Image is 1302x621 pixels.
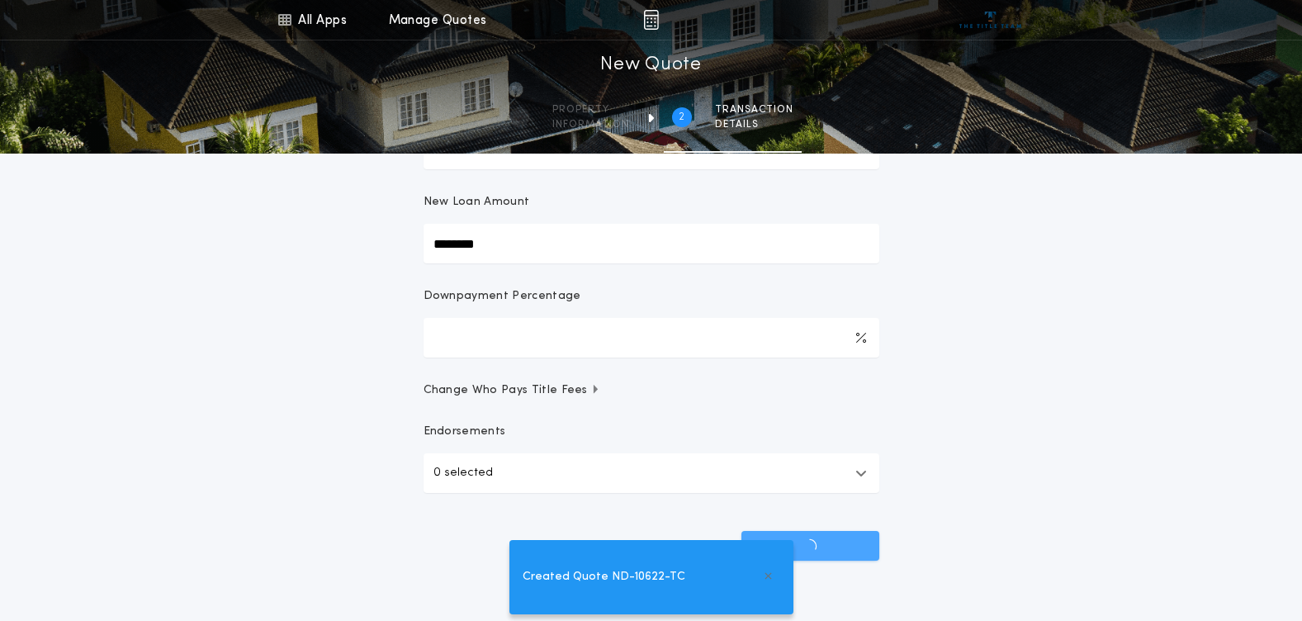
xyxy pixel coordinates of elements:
[643,10,659,30] img: img
[424,382,601,399] span: Change Who Pays Title Fees
[715,103,793,116] span: Transaction
[424,318,879,358] input: Downpayment Percentage
[424,424,879,440] p: Endorsements
[424,194,530,211] p: New Loan Amount
[424,224,879,263] input: New Loan Amount
[552,103,629,116] span: Property
[715,118,793,131] span: details
[523,568,685,586] span: Created Quote ND-10622-TC
[679,111,684,124] h2: 2
[433,463,493,483] p: 0 selected
[959,12,1021,28] img: vs-icon
[424,288,581,305] p: Downpayment Percentage
[552,118,629,131] span: information
[424,382,879,399] button: Change Who Pays Title Fees
[424,453,879,493] button: 0 selected
[600,52,701,78] h1: New Quote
